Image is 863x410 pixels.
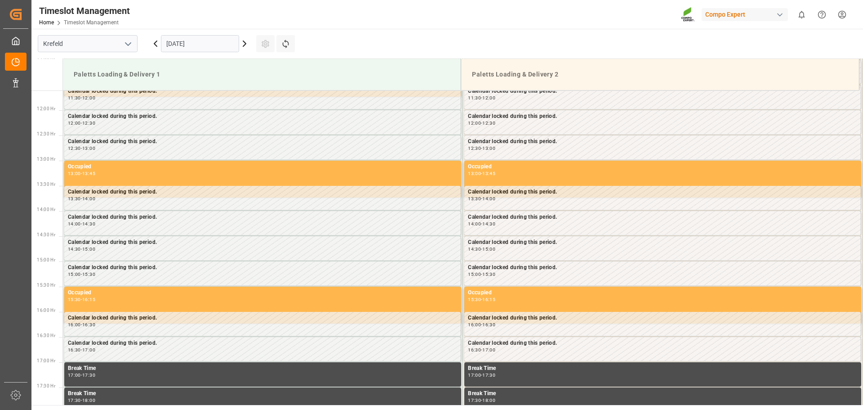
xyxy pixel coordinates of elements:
[68,188,457,197] div: Calendar locked during this period.
[68,364,458,373] div: Break Time
[37,333,55,338] span: 16:30 Hr
[468,112,857,121] div: Calendar locked during this period.
[82,348,95,352] div: 17:00
[481,297,482,302] div: -
[68,288,458,297] div: Occupied
[68,162,458,171] div: Occupied
[82,323,95,327] div: 16:30
[37,232,55,237] span: 14:30 Hr
[481,197,482,201] div: -
[468,222,481,226] div: 14:00
[38,35,138,52] input: Type to search/select
[68,247,81,251] div: 14:30
[82,146,95,150] div: 13:00
[482,171,495,176] div: 13:45
[468,197,481,201] div: 13:30
[82,197,95,201] div: 14:00
[81,222,82,226] div: -
[82,398,95,402] div: 18:00
[68,137,457,146] div: Calendar locked during this period.
[81,323,82,327] div: -
[68,373,81,377] div: 17:00
[468,398,481,402] div: 17:30
[68,222,81,226] div: 14:00
[481,96,482,100] div: -
[481,348,482,352] div: -
[468,288,858,297] div: Occupied
[681,7,695,23] img: Screenshot%202023-09-29%20at%2010.02.21.png_1712312052.png
[81,146,82,150] div: -
[68,389,458,398] div: Break Time
[37,207,55,212] span: 14:00 Hr
[468,247,481,251] div: 14:30
[81,373,82,377] div: -
[812,5,832,25] button: Help Center
[468,146,481,150] div: 12:30
[468,137,857,146] div: Calendar locked during this period.
[482,146,495,150] div: 13:00
[68,87,457,96] div: Calendar locked during this period.
[68,398,81,402] div: 17:30
[481,222,482,226] div: -
[68,314,457,323] div: Calendar locked during this period.
[481,171,482,176] div: -
[81,96,82,100] div: -
[468,323,481,327] div: 16:00
[482,247,495,251] div: 15:00
[482,121,495,125] div: 12:30
[82,121,95,125] div: 12:30
[37,383,55,388] span: 17:30 Hr
[468,272,481,276] div: 15:00
[81,247,82,251] div: -
[37,257,55,262] span: 15:00 Hr
[468,389,858,398] div: Break Time
[481,398,482,402] div: -
[468,121,481,125] div: 12:00
[81,348,82,352] div: -
[81,398,82,402] div: -
[482,96,495,100] div: 12:00
[39,19,54,26] a: Home
[82,247,95,251] div: 15:00
[82,96,95,100] div: 12:00
[468,66,852,83] div: Paletts Loading & Delivery 2
[482,373,495,377] div: 17:30
[481,146,482,150] div: -
[468,263,857,272] div: Calendar locked during this period.
[482,348,495,352] div: 17:00
[792,5,812,25] button: show 0 new notifications
[68,171,81,176] div: 13:00
[37,106,55,111] span: 12:00 Hr
[68,238,457,247] div: Calendar locked during this period.
[481,121,482,125] div: -
[68,112,457,121] div: Calendar locked during this period.
[82,222,95,226] div: 14:30
[37,283,55,288] span: 15:30 Hr
[468,348,481,352] div: 16:30
[68,297,81,302] div: 15:30
[81,272,82,276] div: -
[68,213,457,222] div: Calendar locked during this period.
[68,272,81,276] div: 15:00
[68,146,81,150] div: 12:30
[68,339,457,348] div: Calendar locked during this period.
[37,308,55,313] span: 16:00 Hr
[68,121,81,125] div: 12:00
[482,222,495,226] div: 14:30
[39,4,130,18] div: Timeslot Management
[37,157,55,162] span: 13:00 Hr
[482,398,495,402] div: 18:00
[468,314,857,323] div: Calendar locked during this period.
[481,247,482,251] div: -
[468,188,857,197] div: Calendar locked during this period.
[81,121,82,125] div: -
[468,171,481,176] div: 13:00
[68,197,81,201] div: 13:30
[468,238,857,247] div: Calendar locked during this period.
[468,373,481,377] div: 17:00
[702,6,792,23] button: Compo Expert
[482,297,495,302] div: 16:15
[468,96,481,100] div: 11:30
[68,263,457,272] div: Calendar locked during this period.
[468,364,858,373] div: Break Time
